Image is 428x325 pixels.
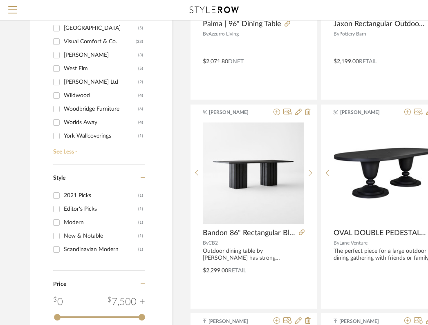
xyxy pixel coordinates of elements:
[228,59,244,65] span: DNET
[138,189,143,202] div: (1)
[138,76,143,89] div: (2)
[53,295,63,309] div: 0
[138,116,143,129] div: (4)
[138,216,143,229] div: (1)
[228,268,246,274] span: Retail
[339,240,367,245] span: Lane Venture
[340,109,392,116] span: [PERSON_NAME]
[203,229,296,238] span: Bandon 86" Rectangular Black Concrete Indoor/Outdoor Dining Table
[64,49,138,62] div: [PERSON_NAME]
[138,102,143,116] div: (6)
[138,243,143,256] div: (1)
[64,189,138,202] div: 2021 Picks
[203,31,208,36] span: By
[51,142,145,156] a: See Less -
[53,175,65,181] span: Style
[64,22,138,35] div: [GEOGRAPHIC_DATA]
[64,216,138,229] div: Modern
[53,281,66,287] span: Price
[209,109,260,116] span: [PERSON_NAME]
[334,31,339,36] span: By
[64,35,136,48] div: Visual Comfort & Co.
[64,243,138,256] div: Scandinavian Modern
[339,318,391,325] span: [PERSON_NAME]
[64,76,138,89] div: [PERSON_NAME] Ltd
[339,31,366,36] span: Pottery Barn
[203,268,228,274] span: $2,299.00
[203,20,281,29] span: Palma | 96" Dining Table
[208,240,218,245] span: CB2
[138,62,143,75] div: (5)
[64,62,138,75] div: West Elm
[334,59,359,65] span: $2,199.00
[203,59,228,65] span: $2,071.80
[334,229,426,238] span: OVAL DOUBLE PEDESTAL TABLE
[208,31,239,36] span: Azzurro Living
[64,102,138,116] div: Woodbridge Furniture
[64,89,138,102] div: Wildwood
[64,129,138,142] div: York Wallcoverings
[136,35,143,48] div: (33)
[334,240,339,245] span: By
[203,248,305,262] div: Outdoor dining table by [PERSON_NAME] has strong architectural lines. Two pedestal bases, each wi...
[138,22,143,35] div: (5)
[64,116,138,129] div: Worlds Away
[203,122,304,224] img: Bandon 86" Rectangular Black Concrete Indoor/Outdoor Dining Table
[334,20,426,29] span: Jaxon Rectangular Outdoor Dining Table (87")
[108,295,145,309] div: 7,500 +
[64,229,138,243] div: New & Notable
[359,59,377,65] span: Retail
[208,318,260,325] span: [PERSON_NAME]
[138,203,143,216] div: (1)
[138,49,143,62] div: (3)
[138,229,143,243] div: (1)
[138,89,143,102] div: (4)
[138,129,143,142] div: (1)
[64,203,138,216] div: Editor's Picks
[203,240,208,245] span: By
